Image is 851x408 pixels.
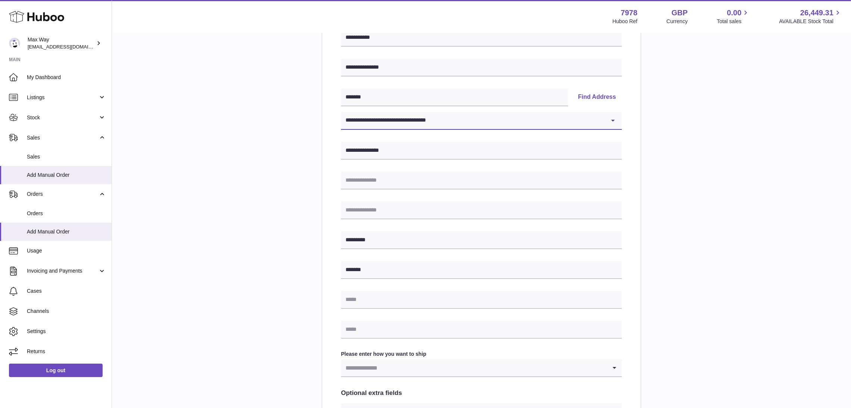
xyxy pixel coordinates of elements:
button: Find Address [572,88,622,106]
span: Stock [27,114,98,121]
span: Usage [27,247,106,254]
span: My Dashboard [27,74,106,81]
span: Total sales [717,18,750,25]
strong: 7978 [621,8,638,18]
span: AVAILABLE Stock Total [779,18,842,25]
span: Sales [27,134,98,141]
span: Listings [27,94,98,101]
div: Currency [667,18,688,25]
span: [EMAIL_ADDRESS][DOMAIN_NAME] [28,44,110,50]
span: Sales [27,153,106,160]
span: Channels [27,308,106,315]
span: 26,449.31 [800,8,833,18]
span: Orders [27,191,98,198]
div: Huboo Ref [613,18,638,25]
a: 0.00 Total sales [717,8,750,25]
h2: Optional extra fields [341,389,622,398]
div: Search for option [341,359,622,377]
a: Log out [9,364,103,377]
a: 26,449.31 AVAILABLE Stock Total [779,8,842,25]
input: Search for option [341,359,607,376]
strong: GBP [672,8,688,18]
span: Returns [27,348,106,355]
span: Cases [27,288,106,295]
span: Add Manual Order [27,172,106,179]
span: Orders [27,210,106,217]
img: Max@LongevityBox.co.uk [9,38,20,49]
span: Add Manual Order [27,228,106,235]
div: Max Way [28,36,95,50]
span: Settings [27,328,106,335]
label: Please enter how you want to ship [341,351,622,358]
span: Invoicing and Payments [27,267,98,274]
span: 0.00 [727,8,742,18]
